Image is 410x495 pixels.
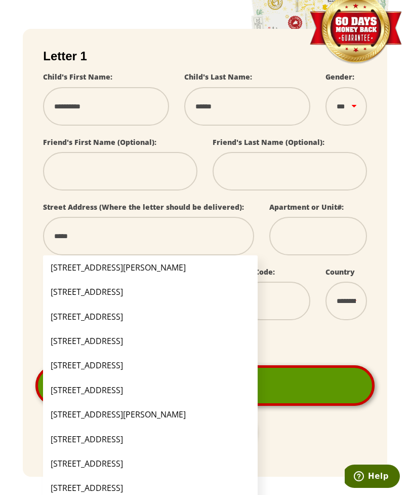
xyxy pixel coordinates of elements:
label: Child's First Name: [43,72,112,82]
label: Country [325,267,355,277]
h2: Letter 1 [43,49,367,63]
li: [STREET_ADDRESS][PERSON_NAME] [43,255,258,280]
li: [STREET_ADDRESS][PERSON_NAME] [43,402,258,427]
label: Apartment or Unit#: [269,202,344,212]
li: [STREET_ADDRESS] [43,280,258,304]
li: [STREET_ADDRESS] [43,304,258,329]
label: Zip Code: [241,267,275,277]
a: Add Another Letter [35,365,375,406]
label: Gender: [325,72,354,82]
li: [STREET_ADDRESS] [43,353,258,377]
label: Friend's Last Name (Optional): [213,137,324,147]
li: [STREET_ADDRESS] [43,329,258,353]
li: [STREET_ADDRESS] [43,427,258,451]
label: Street Address (Where the letter should be delivered): [43,202,244,212]
label: Friend's First Name (Optional): [43,137,156,147]
li: [STREET_ADDRESS] [43,451,258,476]
iframe: Opens a widget where you can find more information [345,465,400,490]
li: [STREET_ADDRESS] [43,378,258,402]
label: Child's Last Name: [184,72,252,82]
